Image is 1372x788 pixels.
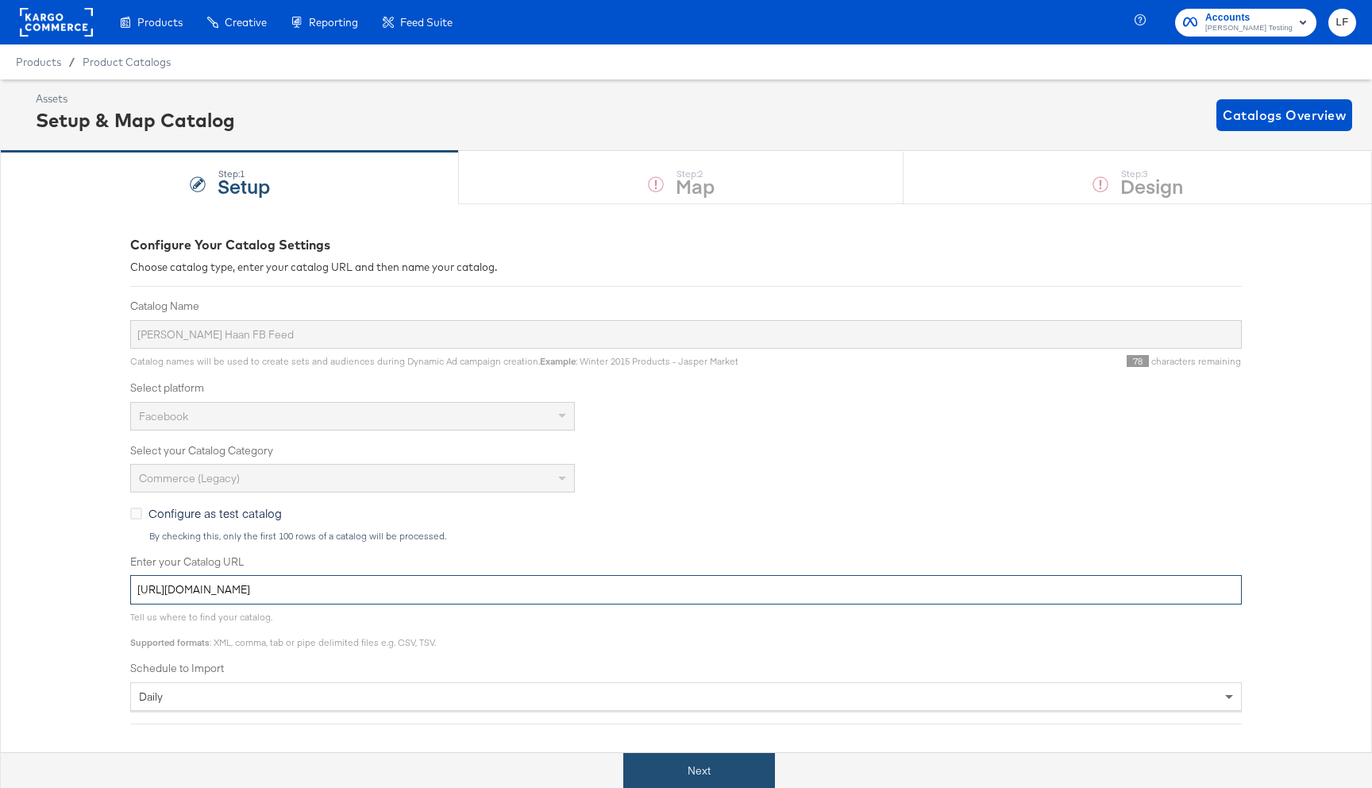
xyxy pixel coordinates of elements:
span: Tell us where to find your catalog. : XML, comma, tab or pipe delimited files e.g. CSV, TSV. [130,611,436,648]
div: Assets [36,91,235,106]
span: Catalogs Overview [1223,104,1346,126]
span: Facebook [139,409,188,423]
div: characters remaining [738,355,1242,368]
button: Catalogs Overview [1216,99,1352,131]
span: Creative [225,16,267,29]
span: Feed Suite [400,16,453,29]
span: [PERSON_NAME] Testing [1205,22,1293,35]
a: Product Catalogs [83,56,171,68]
span: Accounts [1205,10,1293,26]
label: Select platform [130,380,1242,396]
span: / [61,56,83,68]
div: Choose catalog type, enter your catalog URL and then name your catalog. [130,260,1242,275]
label: Enter your Catalog URL [130,554,1242,570]
input: Enter Catalog URL, e.g. http://www.example.com/products.xml [130,575,1242,605]
span: Products [137,16,183,29]
div: Setup & Map Catalog [36,106,235,133]
span: Catalog names will be used to create sets and audiences during Dynamic Ad campaign creation. : Wi... [130,355,738,367]
strong: Example [540,355,576,367]
span: 78 [1127,355,1149,367]
div: Step: 1 [218,168,270,180]
strong: Supported formats [130,636,210,648]
span: Configure as test catalog [148,505,282,521]
label: Schedule to Import [130,661,1242,676]
span: Products [16,56,61,68]
label: Select your Catalog Category [130,443,1242,458]
span: LF [1335,14,1350,32]
label: Catalog Name [130,299,1242,314]
div: Configure Your Catalog Settings [130,236,1242,254]
span: daily [139,689,163,704]
div: By checking this, only the first 100 rows of a catalog will be processed. [148,531,1242,542]
input: Name your catalog e.g. My Dynamic Product Catalog [130,320,1242,350]
button: Accounts[PERSON_NAME] Testing [1175,9,1316,37]
button: LF [1328,9,1356,37]
strong: Setup [218,172,270,199]
span: Commerce (Legacy) [139,471,240,485]
span: Reporting [309,16,358,29]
